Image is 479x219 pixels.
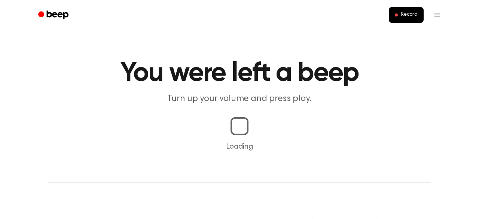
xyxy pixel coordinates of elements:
a: Beep [33,8,75,22]
span: Record [401,12,418,18]
button: Record [389,7,424,23]
button: Open menu [428,6,446,24]
p: Loading [9,141,470,152]
h1: You were left a beep [48,60,431,87]
p: Turn up your volume and press play. [96,93,383,105]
